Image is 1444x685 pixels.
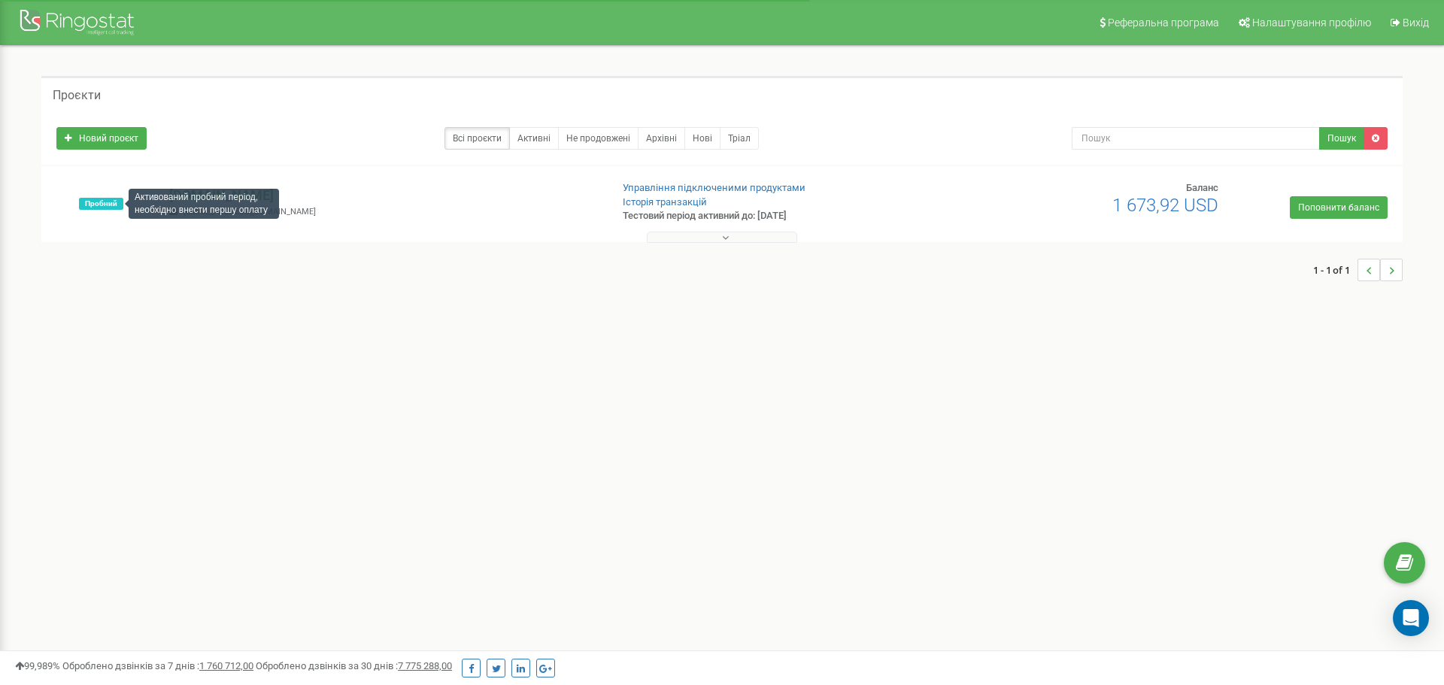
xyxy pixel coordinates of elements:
[15,660,60,671] span: 99,989%
[623,182,805,193] a: Управління підключеними продуктами
[1313,244,1403,296] nav: ...
[398,660,452,671] u: 7 775 288,00
[169,186,598,205] p: [DOMAIN_NAME]
[1393,600,1429,636] div: Open Intercom Messenger
[623,196,707,208] a: Історія транзакцій
[1319,127,1364,150] button: Пошук
[638,127,685,150] a: Архівні
[1252,17,1371,29] span: Налаштування профілю
[1313,259,1358,281] span: 1 - 1 of 1
[56,127,147,150] a: Новий проєкт
[623,209,939,223] p: Тестовий період активний до: [DATE]
[62,660,253,671] span: Оброблено дзвінків за 7 днів :
[1403,17,1429,29] span: Вихід
[1108,17,1219,29] span: Реферальна програма
[509,127,559,150] a: Активні
[684,127,720,150] a: Нові
[444,127,510,150] a: Всі проєкти
[1072,127,1320,150] input: Пошук
[1112,195,1218,216] span: 1 673,92 USD
[256,660,452,671] span: Оброблено дзвінків за 30 днів :
[79,198,123,210] span: Пробний
[720,127,759,150] a: Тріал
[199,660,253,671] u: 1 760 712,00
[1186,182,1218,193] span: Баланс
[1290,196,1388,219] a: Поповнити баланс
[129,189,279,219] div: Активований пробний період, необхідно внести першу оплату
[53,89,101,102] h5: Проєкти
[558,127,639,150] a: Не продовжені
